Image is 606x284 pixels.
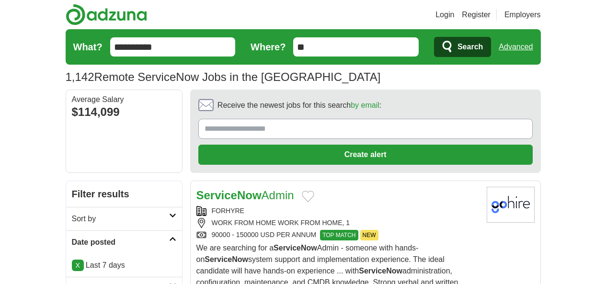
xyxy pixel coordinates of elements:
[66,68,94,86] span: 1,142
[196,206,479,216] div: FORHYRE
[435,9,454,21] a: Login
[434,37,491,57] button: Search
[66,4,147,25] img: Adzuna logo
[72,213,169,225] h2: Sort by
[302,191,314,202] button: Add to favorite jobs
[196,189,262,202] strong: ServiceNow
[73,40,103,54] label: What?
[504,9,541,21] a: Employers
[72,260,84,271] a: X
[72,260,176,271] p: Last 7 days
[251,40,286,54] label: Where?
[351,101,379,109] a: by email
[66,207,182,230] a: Sort by
[217,100,381,111] span: Receive the newest jobs for this search :
[499,37,533,57] a: Advanced
[66,70,381,83] h1: Remote ServiceNow Jobs in the [GEOGRAPHIC_DATA]
[205,255,248,263] strong: ServiceNow
[66,230,182,254] a: Date posted
[320,230,358,240] span: TOP MATCH
[360,230,378,240] span: NEW
[66,181,182,207] h2: Filter results
[462,9,491,21] a: Register
[196,230,479,240] div: 90000 - 150000 USD PER ANNUM
[274,244,317,252] strong: ServiceNow
[72,237,169,248] h2: Date posted
[72,96,176,103] div: Average Salary
[196,218,479,228] div: WORK FROM HOME WORK FROM HOME, 1
[359,267,402,275] strong: ServiceNow
[72,103,176,121] div: $114,099
[196,189,294,202] a: ServiceNowAdmin
[198,145,533,165] button: Create alert
[457,37,483,57] span: Search
[487,187,535,223] img: Company logo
